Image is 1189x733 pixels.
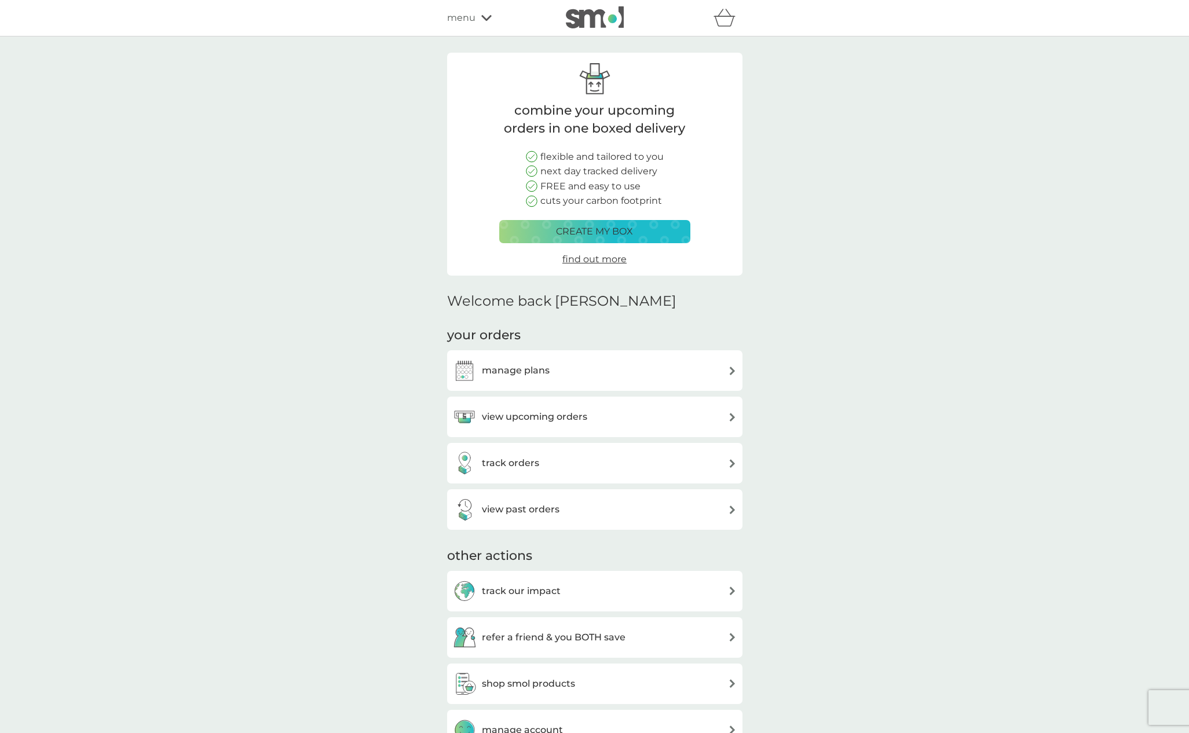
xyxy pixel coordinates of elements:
[482,676,575,691] h3: shop smol products
[482,363,550,378] h3: manage plans
[728,633,737,642] img: arrow right
[728,413,737,422] img: arrow right
[714,6,742,30] div: basket
[728,505,737,514] img: arrow right
[556,224,633,239] p: create my box
[728,366,737,375] img: arrow right
[447,293,676,310] h2: Welcome back [PERSON_NAME]
[447,547,532,565] h3: other actions
[499,220,690,243] button: create my box
[540,193,662,208] p: cuts your carbon footprint
[482,502,559,517] h3: view past orders
[562,254,627,265] span: find out more
[728,679,737,688] img: arrow right
[728,459,737,468] img: arrow right
[540,164,657,179] p: next day tracked delivery
[540,149,664,164] p: flexible and tailored to you
[482,630,625,645] h3: refer a friend & you BOTH save
[540,179,641,194] p: FREE and easy to use
[728,587,737,595] img: arrow right
[482,456,539,471] h3: track orders
[447,327,521,344] h3: your orders
[482,409,587,424] h3: view upcoming orders
[499,102,690,138] p: combine your upcoming orders in one boxed delivery
[566,6,624,28] img: smol
[482,584,561,599] h3: track our impact
[447,10,475,25] span: menu
[562,252,627,267] a: find out more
